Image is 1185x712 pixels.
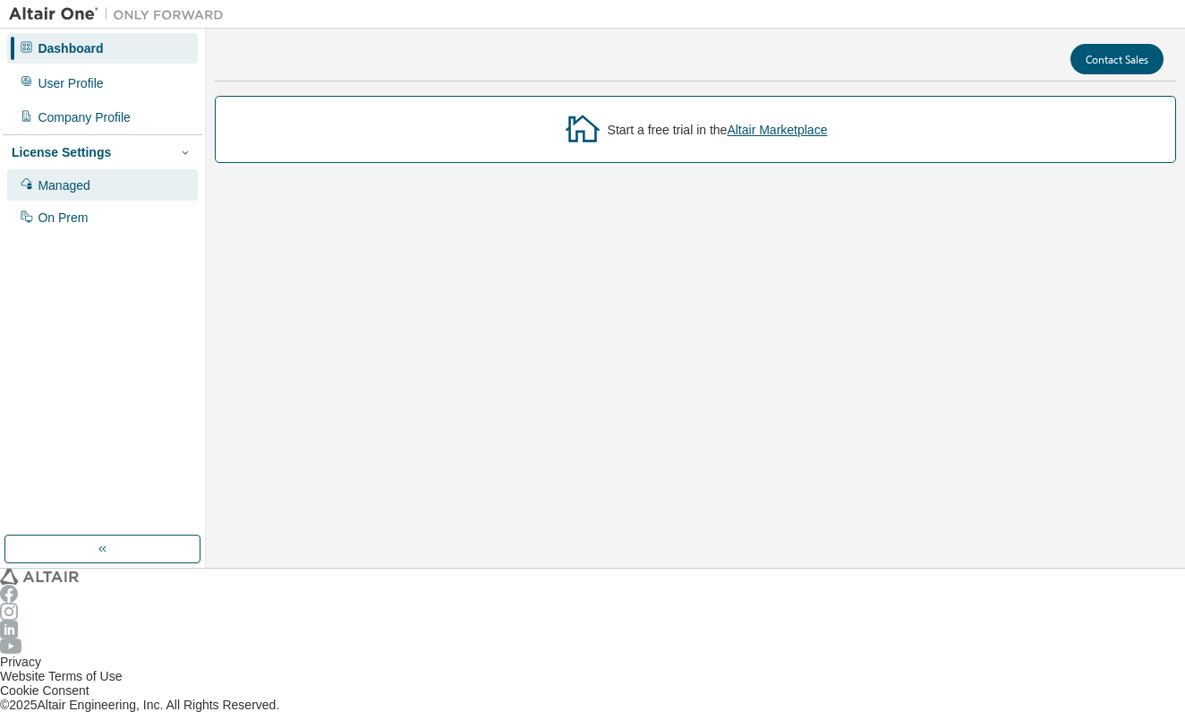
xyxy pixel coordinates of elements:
a: Altair Marketplace [727,123,827,137]
div: Dashboard [38,41,103,56]
div: License Settings [12,145,111,159]
button: Contact Sales [1070,44,1164,74]
div: Start a free trial in the [608,123,828,137]
img: Altair One [9,5,233,23]
div: On Prem [38,210,88,225]
div: Managed [38,178,90,193]
div: User Profile [38,76,103,90]
div: Company Profile [38,110,131,124]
